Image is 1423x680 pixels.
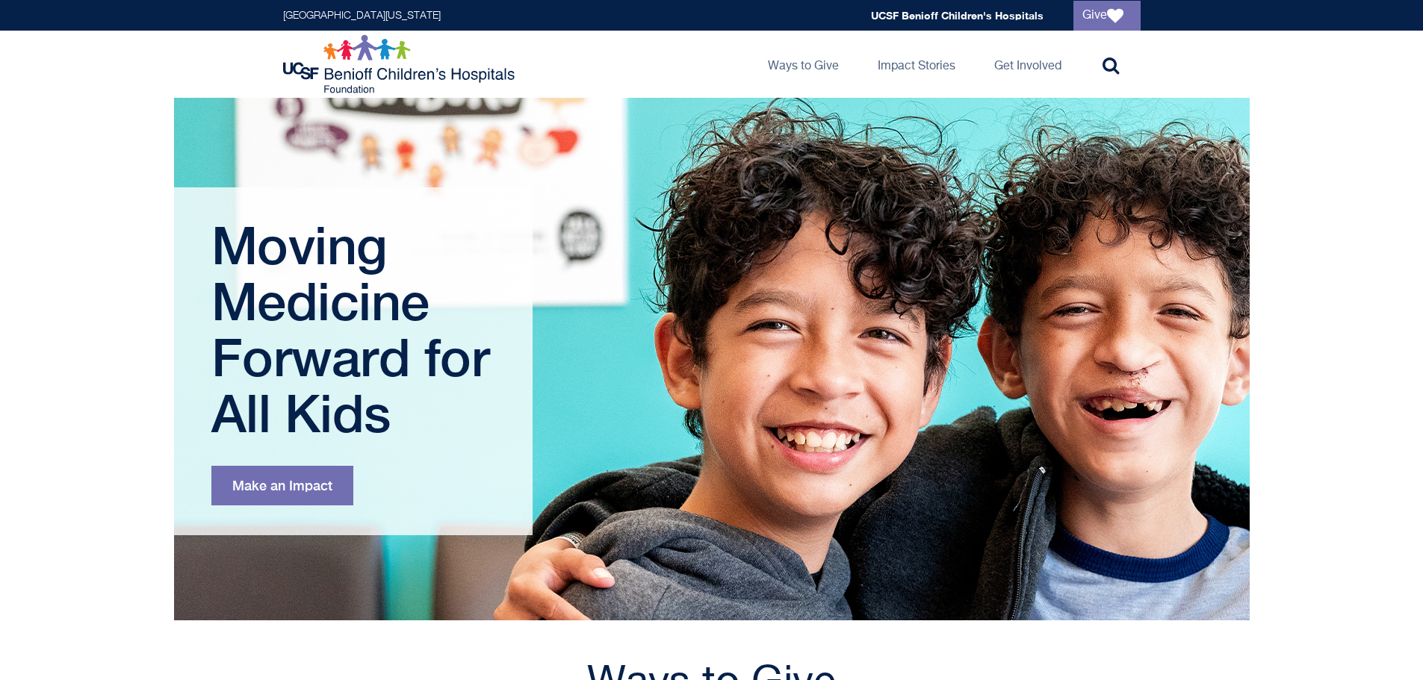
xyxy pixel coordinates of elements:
[211,217,499,441] h1: Moving Medicine Forward for All Kids
[866,31,967,98] a: Impact Stories
[283,10,441,21] a: [GEOGRAPHIC_DATA][US_STATE]
[211,466,353,505] a: Make an Impact
[756,31,851,98] a: Ways to Give
[871,9,1044,22] a: UCSF Benioff Children's Hospitals
[1073,1,1141,31] a: Give
[283,34,518,94] img: Logo for UCSF Benioff Children's Hospitals Foundation
[982,31,1073,98] a: Get Involved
